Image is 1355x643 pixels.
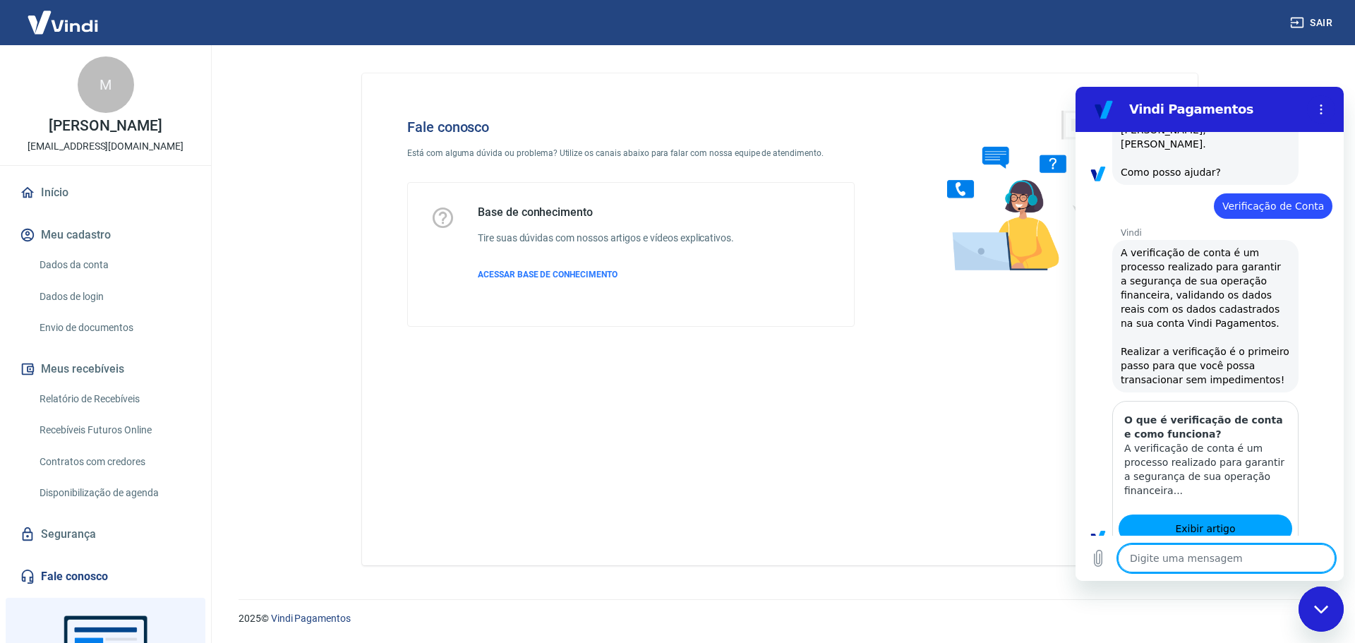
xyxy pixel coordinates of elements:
[478,205,734,220] h5: Base de conhecimento
[1299,587,1344,632] iframe: Botão para abrir a janela de mensagens, conversa em andamento
[34,479,194,507] a: Disponibilização de agenda
[1076,87,1344,581] iframe: Janela de mensagens
[478,231,734,246] h6: Tire suas dúvidas com nossos artigos e vídeos explicativos.
[34,313,194,342] a: Envio de documentos
[17,177,194,208] a: Início
[28,139,183,154] p: [EMAIL_ADDRESS][DOMAIN_NAME]
[17,354,194,385] button: Meus recebíveis
[34,447,194,476] a: Contratos com credores
[17,519,194,550] a: Segurança
[478,268,734,281] a: ACESSAR BASE DE CONHECIMENTO
[407,119,855,136] h4: Fale conosco
[17,561,194,592] a: Fale conosco
[271,613,351,624] a: Vindi Pagamentos
[17,220,194,251] button: Meu cadastro
[478,270,618,280] span: ACESSAR BASE DE CONHECIMENTO
[1287,10,1338,36] button: Sair
[34,385,194,414] a: Relatório de Recebíveis
[78,56,134,113] div: M
[34,282,194,311] a: Dados de login
[919,96,1133,284] img: Fale conosco
[34,416,194,445] a: Recebíveis Futuros Online
[407,147,855,160] p: Está com alguma dúvida ou problema? Utilize os canais abaixo para falar com nossa equipe de atend...
[17,1,109,44] img: Vindi
[49,119,162,133] p: [PERSON_NAME]
[34,251,194,280] a: Dados da conta
[239,611,1321,626] p: 2025 ©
